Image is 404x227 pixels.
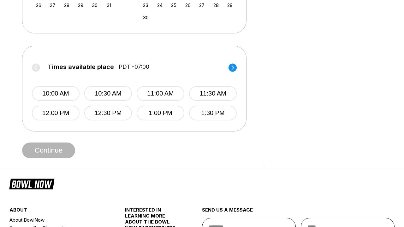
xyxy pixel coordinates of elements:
[84,86,132,101] button: 10:30 AM
[62,1,71,9] div: Choose Tuesday, October 28th, 2025
[48,1,57,9] div: Choose Monday, October 27th, 2025
[104,1,113,9] div: Choose Friday, October 31st, 2025
[48,63,114,70] span: Times available place
[226,1,234,9] div: Choose Saturday, November 29th, 2025
[34,1,43,9] div: Choose Sunday, October 26th, 2025
[189,86,237,101] button: 11:30 AM
[141,1,150,9] div: Choose Sunday, November 23rd, 2025
[189,106,237,120] button: 1:30 PM
[119,63,149,70] span: PDT -07:00
[84,106,132,120] button: 12:30 PM
[137,86,184,101] button: 11:00 AM
[198,1,206,9] div: Choose Thursday, November 27th, 2025
[156,1,164,9] div: Choose Monday, November 24th, 2025
[141,13,150,22] div: Choose Sunday, November 30th, 2025
[212,1,220,9] div: Choose Friday, November 28th, 2025
[76,1,85,9] div: Choose Wednesday, October 29th, 2025
[184,1,192,9] div: Choose Wednesday, November 26th, 2025
[9,207,106,216] div: about
[202,207,395,218] div: send us a message
[137,106,184,120] button: 1:00 PM
[169,1,178,9] div: Choose Tuesday, November 25th, 2025
[32,106,80,120] button: 12:00 PM
[91,1,99,9] div: Choose Thursday, October 30th, 2025
[9,216,106,224] a: About BowlNow
[32,86,80,101] button: 10:00 AM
